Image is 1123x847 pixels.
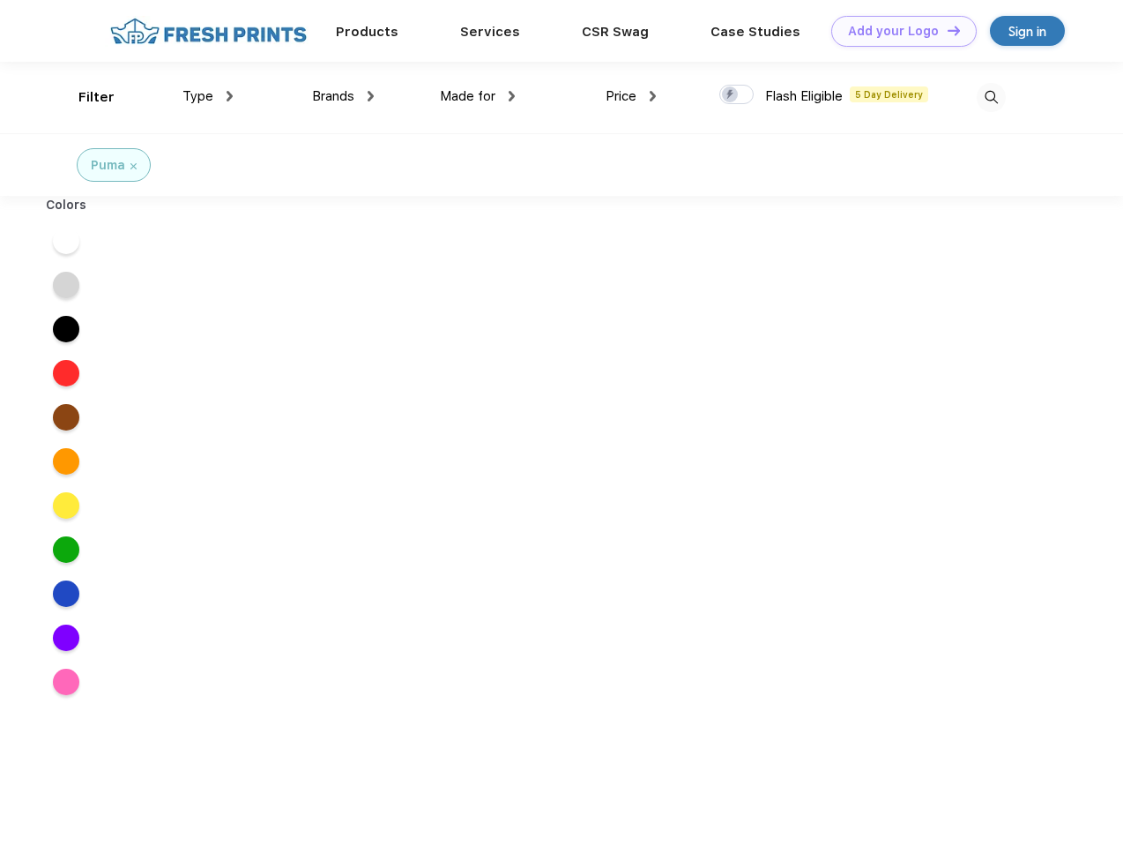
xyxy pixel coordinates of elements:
[848,24,939,39] div: Add your Logo
[105,16,312,47] img: fo%20logo%202.webp
[509,91,515,101] img: dropdown.png
[460,24,520,40] a: Services
[440,88,495,104] span: Made for
[765,88,843,104] span: Flash Eligible
[336,24,398,40] a: Products
[977,83,1006,112] img: desktop_search.svg
[990,16,1065,46] a: Sign in
[91,156,125,175] div: Puma
[368,91,374,101] img: dropdown.png
[650,91,656,101] img: dropdown.png
[1008,21,1046,41] div: Sign in
[227,91,233,101] img: dropdown.png
[130,163,137,169] img: filter_cancel.svg
[948,26,960,35] img: DT
[850,86,928,102] span: 5 Day Delivery
[78,87,115,108] div: Filter
[582,24,649,40] a: CSR Swag
[606,88,636,104] span: Price
[33,196,100,214] div: Colors
[312,88,354,104] span: Brands
[182,88,213,104] span: Type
